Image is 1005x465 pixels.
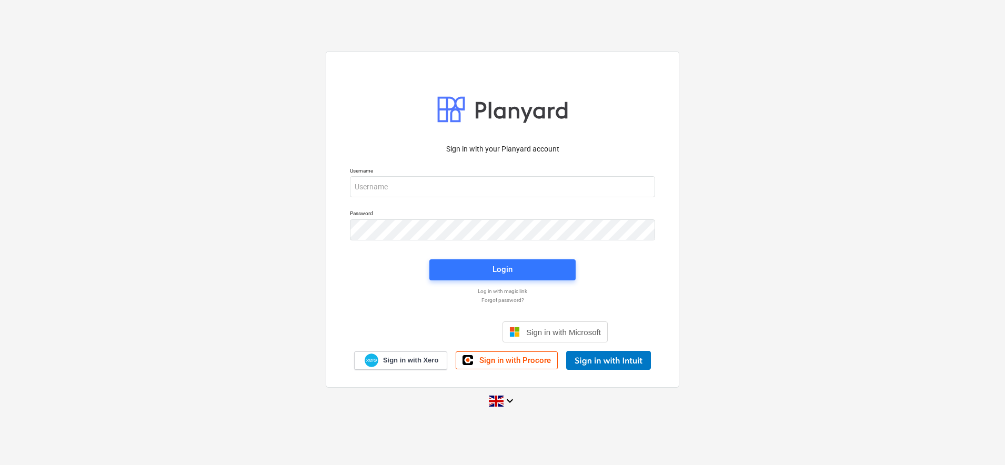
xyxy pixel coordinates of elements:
img: Xero logo [365,353,378,368]
span: Sign in with Microsoft [526,328,601,337]
p: Sign in with your Planyard account [350,144,655,155]
span: Sign in with Xero [383,356,438,365]
div: Login [493,262,512,276]
a: Sign in with Procore [456,351,558,369]
a: Sign in with Xero [354,351,448,370]
span: Sign in with Procore [479,356,551,365]
a: Log in with magic link [345,288,660,295]
i: keyboard_arrow_down [504,395,516,407]
a: Forgot password? [345,297,660,304]
button: Login [429,259,576,280]
iframe: Sign in with Google Button [392,320,499,343]
input: Username [350,176,655,197]
p: Password [350,210,655,219]
p: Username [350,167,655,176]
img: Microsoft logo [509,327,520,337]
